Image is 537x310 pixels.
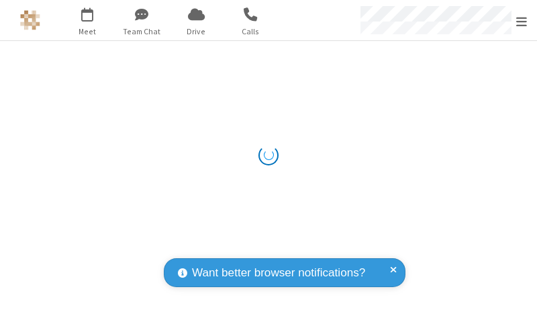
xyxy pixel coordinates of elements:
span: Want better browser notifications? [192,264,365,282]
span: Meet [62,26,113,38]
span: Calls [226,26,276,38]
img: Astra [20,10,40,30]
span: Team Chat [117,26,167,38]
span: Drive [171,26,222,38]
